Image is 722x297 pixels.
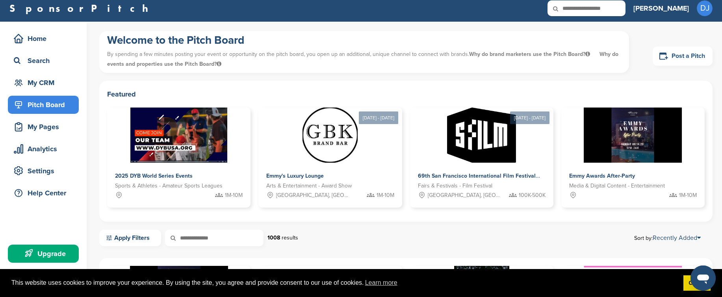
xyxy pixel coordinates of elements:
span: Emmy's Luxury Lounge [266,173,324,179]
img: Sponsorpitch & [303,108,358,163]
div: Search [12,54,79,68]
iframe: Button to launch messaging window [690,265,716,291]
span: 100K-500K [519,191,546,200]
a: Search [8,52,79,70]
div: Upgrade [12,247,79,261]
a: My Pages [8,118,79,136]
span: 1M-10M [679,191,697,200]
div: Home [12,32,79,46]
div: Help Center [12,186,79,200]
span: Media & Digital Content - Entertainment [569,182,665,190]
a: Sponsorpitch & Emmy Awards After-Party Media & Digital Content - Entertainment 1M-10M [561,108,705,208]
a: Apply Filters [99,230,161,246]
span: results [282,234,298,241]
a: Home [8,30,79,48]
a: Upgrade [8,245,79,263]
div: Settings [12,164,79,178]
a: Settings [8,162,79,180]
span: [GEOGRAPHIC_DATA], [GEOGRAPHIC_DATA] [276,191,349,200]
div: [DATE] - [DATE] [359,111,398,124]
a: Recently Added [653,234,701,242]
a: dismiss cookie message [683,275,711,291]
h2: Featured [107,89,705,100]
span: DJ [697,0,713,16]
a: Sponsorpitch & 2025 DYB World Series Events Sports & Athletes - Amateur Sports Leagues 1M-10M [107,108,251,208]
a: My CRM [8,74,79,92]
a: SponsorPitch [9,3,153,13]
span: 2025 DYB World Series Events [115,173,193,179]
a: learn more about cookies [364,277,399,289]
a: [DATE] - [DATE] Sponsorpitch & 69th San Francisco International Film Festival Fairs & Festivals -... [410,95,553,208]
p: By spending a few minutes posting your event or opportunity on the pitch board, you open up an ad... [107,47,621,71]
div: My CRM [12,76,79,90]
a: Analytics [8,140,79,158]
a: [DATE] - [DATE] Sponsorpitch & Emmy's Luxury Lounge Arts & Entertainment - Award Show [GEOGRAPHIC... [258,95,402,208]
span: Sports & Athletes - Amateur Sports Leagues [115,182,223,190]
span: 1M-10M [377,191,394,200]
span: 69th San Francisco International Film Festival [418,173,536,179]
a: Post a Pitch [653,46,713,66]
strong: 1008 [267,234,280,241]
div: Analytics [12,142,79,156]
h1: Welcome to the Pitch Board [107,33,621,47]
div: [DATE] - [DATE] [510,111,549,124]
img: Sponsorpitch & [130,108,228,163]
span: [GEOGRAPHIC_DATA], [GEOGRAPHIC_DATA] [428,191,501,200]
div: My Pages [12,120,79,134]
img: Sponsorpitch & [584,108,682,163]
div: Pitch Board [12,98,79,112]
span: Why do brand marketers use the Pitch Board? [469,51,592,58]
span: This website uses cookies to improve your experience. By using the site, you agree and provide co... [11,277,677,289]
a: Help Center [8,184,79,202]
span: Arts & Entertainment - Award Show [266,182,352,190]
span: Sort by: [634,235,701,241]
span: Emmy Awards After-Party [569,173,635,179]
span: Fairs & Festivals - Film Festival [418,182,492,190]
span: 1M-10M [225,191,243,200]
a: Pitch Board [8,96,79,114]
img: Sponsorpitch & [447,108,516,163]
h3: [PERSON_NAME] [633,3,689,14]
